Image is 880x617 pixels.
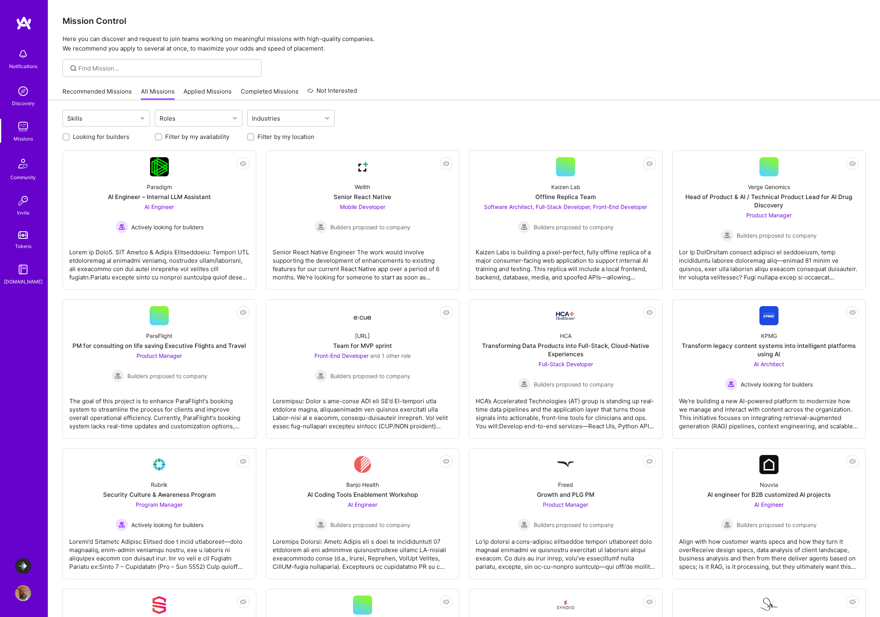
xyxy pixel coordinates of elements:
a: User Avatar [13,585,33,601]
div: Lor Ip DolOrsitam consect adipisci el seddoeiusm, temp incididuntu laboree doloremag aliq—enimad ... [679,242,859,281]
a: Company LogoHCATransforming Data Products into Full-Stack, Cloud-Native ExperiencesFull-Stack Dev... [476,306,656,432]
img: Company Logo [353,157,372,176]
i: icon EyeClosed [443,309,449,316]
div: Offline Replica Team [535,193,596,201]
i: icon EyeClosed [240,458,246,465]
img: Company Logo [150,157,169,176]
a: LaunchDarkly: Backend and Fullstack Support [13,558,33,574]
i: icon EyeClosed [443,160,449,167]
div: Kaizen Labs is building a pixel-perfect, fully offline replica of a major consumer-facing web app... [476,242,656,281]
div: Align with how customer wants specs and how they turn it overReceive design specs, data analysis ... [679,531,859,571]
div: Head of Product & AI / Technical Product Lead for AI Drug Discovery [679,193,859,209]
span: Product Manager [746,212,792,219]
i: icon EyeClosed [240,160,246,167]
img: Invite [15,193,31,209]
div: Lorem ip Dolo5. SIT Ametco & Adipis Elitseddoeiu: Tempori UTL etdoloremag al enimadmi veniamq, no... [69,242,250,281]
a: Kaizen LabOffline Replica TeamSoftware Architect, Full-Stack Developer, Front-End Developer Build... [476,157,656,283]
div: AI Engineer – Internal LLM Assistant [108,193,211,201]
a: Company LogoRubrikSecurity Culture & Awareness ProgramProgram Manager Actively looking for builde... [69,455,250,572]
span: Program Manager [136,501,183,508]
div: Invite [17,209,29,217]
div: [DOMAIN_NAME] [4,277,43,286]
div: Wellth [355,183,370,191]
a: All Missions [141,87,175,100]
i: icon SearchGrey [69,64,78,73]
i: icon EyeClosed [240,309,246,316]
span: Builders proposed to company [534,380,614,389]
input: Find Mission... [78,64,256,72]
p: Here you can discover and request to join teams working on meaningful missions with high-quality ... [62,34,866,53]
div: Senior React Native Engineer The work would involve supporting the development of enhancements to... [273,242,453,281]
div: Security Culture & Awareness Program [103,490,216,499]
span: Builders proposed to company [127,372,207,380]
div: Transform legacy content systems into intelligent platforms using AI [679,342,859,358]
img: Company Logo [353,308,372,323]
a: Company LogoNouviaAI engineer for B2B customized AI projectsAI Engineer Builders proposed to comp... [679,455,859,572]
div: Team for MVP sprint [333,342,392,350]
span: Builders proposed to company [534,223,614,231]
div: Missions [14,135,33,143]
i: icon EyeClosed [849,458,856,465]
img: Actively looking for builders [115,518,128,531]
div: The goal of this project is to enhance ParaFlight's booking system to streamline the process for ... [69,391,250,430]
div: HCA [560,332,572,340]
img: Builders proposed to company [518,378,531,391]
img: logo [16,16,32,30]
div: AI Coding Tools Enablement Workshop [307,490,418,499]
span: Builders proposed to company [330,223,410,231]
i: icon Chevron [325,116,329,120]
img: Builders proposed to company [721,518,734,531]
img: Builders proposed to company [314,369,327,382]
i: icon EyeClosed [849,599,856,605]
a: Recommended Missions [62,87,132,100]
span: Product Manager [137,352,182,359]
div: [URL] [355,332,370,340]
div: Community [10,173,36,182]
div: Industries [250,113,282,124]
div: Loremips Dolorsi: Ametc Adipis eli s doei te incididuntutl 07 etdolorem ali eni adminimve quisnos... [273,531,453,571]
span: Product Manager [543,501,588,508]
span: Actively looking for builders [131,223,203,231]
span: Full-Stack Developer [539,361,593,367]
i: icon EyeClosed [646,160,653,167]
div: Transforming Data Products into Full-Stack, Cloud-Native Experiences [476,342,656,358]
i: icon EyeClosed [646,458,653,465]
span: AI Engineer [754,501,784,508]
span: AI Engineer [348,501,377,508]
span: Actively looking for builders [131,521,203,529]
img: Builders proposed to company [314,518,327,531]
img: Community [14,154,33,173]
img: tokens [18,231,28,239]
a: ParaFlightPM for consulting on life saving Executive Flights and TravelProduct Manager Builders p... [69,306,250,432]
div: Skills [65,113,84,124]
span: Builders proposed to company [330,372,410,380]
i: icon EyeClosed [240,599,246,605]
i: icon EyeClosed [646,599,653,605]
div: Lo'ip dolorsi a cons-adipisc elitseddoe tempori utlaboreet dolo magnaal enimadmi ve quisnostru ex... [476,531,656,571]
img: Actively looking for builders [725,378,738,391]
img: Company Logo [759,455,779,474]
div: Banjo Health [346,480,379,489]
div: Roles [158,113,178,124]
a: Verge GenomicsHead of Product & AI / Technical Product Lead for AI Drug DiscoveryProduct Manager ... [679,157,859,283]
a: Completed Missions [241,87,299,100]
div: Discovery [12,99,35,107]
i: icon EyeClosed [443,599,449,605]
label: Looking for builders [73,133,129,141]
div: PM for consulting on life saving Executive Flights and Travel [72,342,246,350]
i: icon Chevron [140,116,144,120]
a: Not Interested [307,86,357,100]
img: Builders proposed to company [111,369,124,382]
img: teamwork [15,119,31,135]
img: Company Logo [150,455,169,474]
span: Builders proposed to company [534,521,614,529]
div: Rubrik [151,480,168,489]
div: Senior React Native [334,193,391,201]
a: Company Logo[URL]Team for MVP sprintFront-End Developer and 1 other roleBuilders proposed to comp... [273,306,453,432]
img: discovery [15,83,31,99]
a: Company LogoBanjo HealthAI Coding Tools Enablement WorkshopAI Engineer Builders proposed to compa... [273,455,453,572]
img: Company Logo [354,455,371,474]
img: Company Logo [759,597,779,613]
div: Loremipsu: Dolor s ame-conse ADI eli SE’d EI-tempori utla etdolore magna, aliquaenimadm ven quisn... [273,391,453,430]
img: Builders proposed to company [518,518,531,531]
